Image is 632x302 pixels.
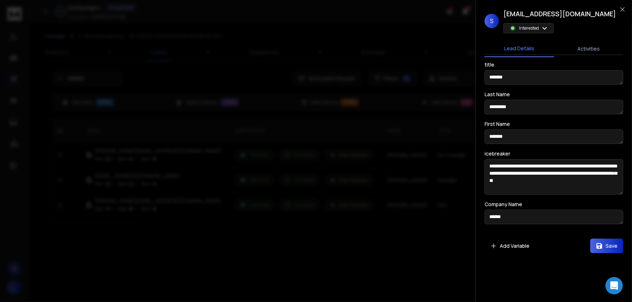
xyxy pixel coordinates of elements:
[485,92,510,97] label: Last Name
[485,62,494,67] label: title
[554,41,624,57] button: Activities
[606,277,623,294] div: Open Intercom Messenger
[485,14,499,28] span: S
[485,122,510,127] label: First Name
[485,41,554,57] button: Lead Details
[519,25,539,31] p: Interested
[590,239,623,253] button: Save
[485,202,522,207] label: Company Name
[485,151,510,156] label: icebreaker
[503,9,616,19] h1: [EMAIL_ADDRESS][DOMAIN_NAME]
[485,239,535,253] button: Add Variable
